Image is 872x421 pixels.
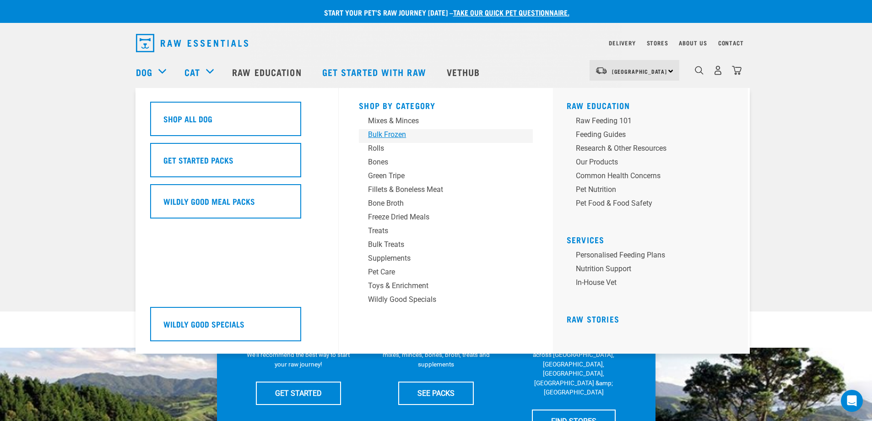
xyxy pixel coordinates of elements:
[567,103,630,108] a: Raw Education
[368,280,511,291] div: Toys & Enrichment
[359,115,533,129] a: Mixes & Minces
[359,101,533,108] h5: Shop By Category
[679,41,707,44] a: About Us
[713,66,723,75] img: user.png
[368,253,511,264] div: Supplements
[368,170,511,181] div: Green Tripe
[184,65,200,79] a: Cat
[576,143,719,154] div: Research & Other Resources
[841,390,863,412] div: Open Intercom Messenger
[359,184,533,198] a: Fillets & Boneless Meat
[256,382,341,405] a: GET STARTED
[567,277,741,291] a: In-house vet
[136,34,248,52] img: Raw Essentials Logo
[136,65,152,79] a: Dog
[718,41,744,44] a: Contact
[129,30,744,56] nav: dropdown navigation
[163,195,255,207] h5: Wildly Good Meal Packs
[223,54,313,90] a: Raw Education
[359,294,533,308] a: Wildly Good Specials
[520,332,628,397] p: We have 17 stores specialising in raw pet food &amp; nutritional advice across [GEOGRAPHIC_DATA],...
[567,263,741,277] a: Nutrition Support
[647,41,668,44] a: Stores
[313,54,438,90] a: Get started with Raw
[567,157,741,170] a: Our Products
[576,198,719,209] div: Pet Food & Food Safety
[567,235,741,242] h5: Services
[368,239,511,250] div: Bulk Treats
[359,225,533,239] a: Treats
[567,317,619,321] a: Raw Stories
[567,143,741,157] a: Research & Other Resources
[359,143,533,157] a: Rolls
[567,184,741,198] a: Pet Nutrition
[609,41,635,44] a: Delivery
[368,157,511,168] div: Bones
[567,198,741,212] a: Pet Food & Food Safety
[150,307,324,348] a: Wildly Good Specials
[567,115,741,129] a: Raw Feeding 101
[612,70,667,73] span: [GEOGRAPHIC_DATA]
[368,143,511,154] div: Rolls
[398,382,474,405] a: SEE PACKS
[567,129,741,143] a: Feeding Guides
[567,250,741,263] a: Personalised Feeding Plans
[163,154,233,166] h5: Get Started Packs
[359,212,533,225] a: Freeze Dried Meals
[595,66,607,75] img: van-moving.png
[163,318,244,330] h5: Wildly Good Specials
[150,143,324,184] a: Get Started Packs
[368,129,511,140] div: Bulk Frozen
[732,66,742,75] img: home-icon@2x.png
[576,170,719,181] div: Common Health Concerns
[359,267,533,280] a: Pet Care
[359,253,533,267] a: Supplements
[163,113,212,125] h5: Shop All Dog
[359,157,533,170] a: Bones
[368,225,511,236] div: Treats
[567,170,741,184] a: Common Health Concerns
[438,54,492,90] a: Vethub
[359,129,533,143] a: Bulk Frozen
[695,66,704,75] img: home-icon-1@2x.png
[359,198,533,212] a: Bone Broth
[576,184,719,195] div: Pet Nutrition
[368,184,511,195] div: Fillets & Boneless Meat
[359,170,533,184] a: Green Tripe
[368,115,511,126] div: Mixes & Minces
[576,115,719,126] div: Raw Feeding 101
[576,157,719,168] div: Our Products
[368,212,511,223] div: Freeze Dried Meals
[359,280,533,294] a: Toys & Enrichment
[359,239,533,253] a: Bulk Treats
[368,267,511,278] div: Pet Care
[150,184,324,225] a: Wildly Good Meal Packs
[368,294,511,305] div: Wildly Good Specials
[150,102,324,143] a: Shop All Dog
[576,129,719,140] div: Feeding Guides
[453,10,569,14] a: take our quick pet questionnaire.
[368,198,511,209] div: Bone Broth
